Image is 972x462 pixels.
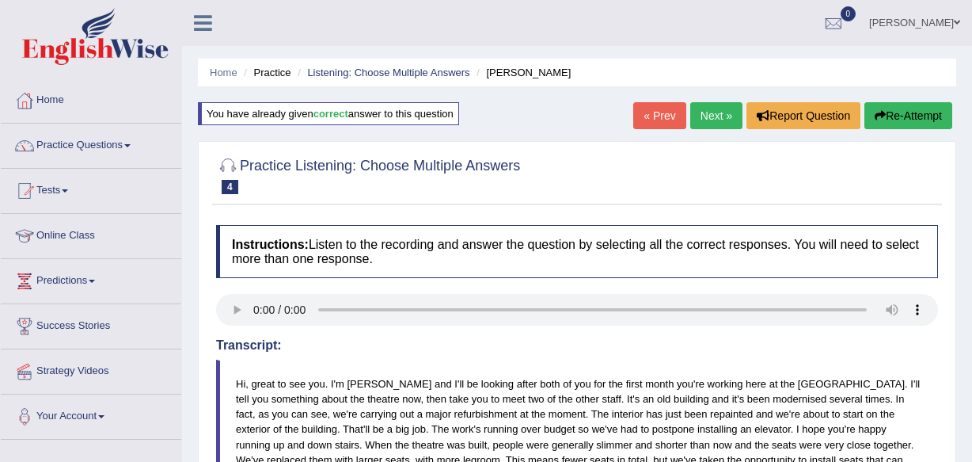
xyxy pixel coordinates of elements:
[841,6,856,21] span: 0
[222,180,238,194] span: 4
[633,102,685,129] a: « Prev
[240,65,290,80] li: Practice
[1,169,181,208] a: Tests
[1,214,181,254] a: Online Class
[1,124,181,163] a: Practice Questions
[1,395,181,434] a: Your Account
[307,67,469,78] a: Listening: Choose Multiple Answers
[216,155,520,194] h2: Practice Listening: Choose Multiple Answers
[198,102,459,125] div: You have already given answer to this question
[864,102,952,129] button: Re-Attempt
[232,238,309,251] b: Instructions:
[1,259,181,299] a: Predictions
[313,108,348,120] b: correct
[216,225,938,278] h4: Listen to the recording and answer the question by selecting all the correct responses. You will ...
[690,102,742,129] a: Next »
[473,65,571,80] li: [PERSON_NAME]
[216,338,938,353] h4: Transcript:
[746,102,860,129] button: Report Question
[210,67,237,78] a: Home
[1,349,181,389] a: Strategy Videos
[1,78,181,118] a: Home
[1,304,181,344] a: Success Stories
